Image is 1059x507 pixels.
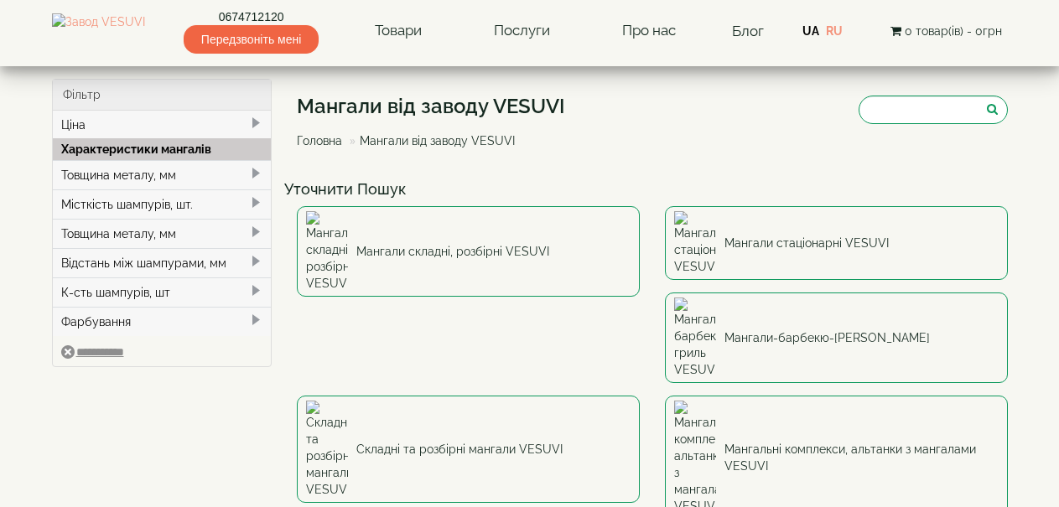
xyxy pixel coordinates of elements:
[306,211,348,292] img: Мангали складні, розбірні VESUVI
[605,12,693,50] a: Про нас
[665,292,1008,383] a: Мангали-барбекю-гриль VESUVI Мангали-барбекю-[PERSON_NAME]
[52,13,145,49] img: Завод VESUVI
[53,111,272,139] div: Ціна
[284,181,1020,198] h4: Уточнити Пошук
[358,12,439,50] a: Товари
[53,160,272,189] div: Товщина металу, мм
[53,248,272,277] div: Відстань між шампурами, мм
[53,138,272,160] div: Характеристики мангалів
[297,396,640,503] a: Складні та розбірні мангали VESUVI Складні та розбірні мангали VESUVI
[53,277,272,307] div: К-сть шампурів, шт
[297,206,640,297] a: Мангали складні, розбірні VESUVI Мангали складні, розбірні VESUVI
[905,24,1002,38] span: 0 товар(ів) - 0грн
[674,211,716,275] img: Мангали стаціонарні VESUVI
[802,24,819,38] a: UA
[53,80,272,111] div: Фільтр
[53,219,272,248] div: Товщина металу, мм
[674,297,716,378] img: Мангали-барбекю-гриль VESUVI
[184,8,319,25] a: 0674712120
[826,24,843,38] a: RU
[53,307,272,336] div: Фарбування
[732,23,764,39] a: Блог
[665,206,1008,280] a: Мангали стаціонарні VESUVI Мангали стаціонарні VESUVI
[345,132,515,149] li: Мангали від заводу VESUVI
[53,189,272,219] div: Місткість шампурів, шт.
[306,401,348,498] img: Складні та розбірні мангали VESUVI
[297,96,565,117] h1: Мангали від заводу VESUVI
[184,25,319,54] span: Передзвоніть мені
[885,22,1007,40] button: 0 товар(ів) - 0грн
[477,12,567,50] a: Послуги
[297,134,342,147] a: Головна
